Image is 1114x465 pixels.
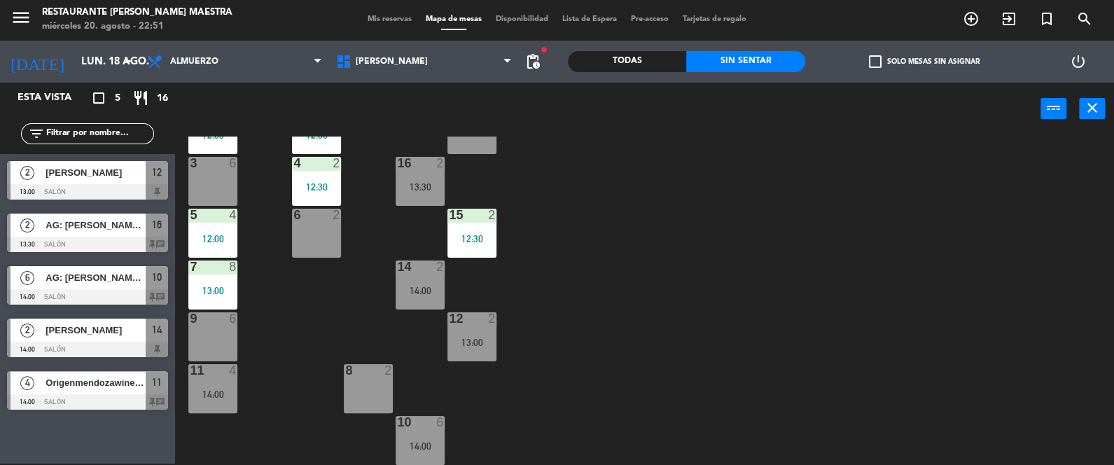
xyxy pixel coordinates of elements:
span: Pre-acceso [624,15,676,23]
span: 4 [20,376,34,390]
div: 13:00 [188,286,237,296]
i: power_input [1045,99,1062,116]
span: 12 [152,164,162,181]
div: 2 [384,364,393,377]
i: add_circle_outline [963,11,980,27]
span: [PERSON_NAME] [46,323,146,338]
span: Disponibilidad [489,15,555,23]
div: 4 [229,364,237,377]
i: power_settings_new [1070,53,1087,70]
span: 6 [20,271,34,285]
span: 10 [152,269,162,286]
div: 2 [488,209,496,221]
span: 11 [152,374,162,391]
div: 14:00 [188,389,237,399]
div: 6 [436,416,445,429]
i: close [1084,99,1101,116]
i: arrow_drop_down [120,53,137,70]
span: Almuerzo [170,57,218,67]
span: 14 [152,321,162,338]
i: restaurant [132,90,149,106]
div: 2 [333,209,341,221]
div: 6 [229,312,237,325]
span: 2 [20,166,34,180]
span: 5 [115,90,120,106]
span: Lista de Espera [555,15,624,23]
div: 16 [397,157,398,169]
div: miércoles 20. agosto - 22:51 [42,20,232,34]
div: Todas [568,51,687,72]
div: Sin sentar [686,51,805,72]
div: 8 [229,261,237,273]
span: 16 [157,90,168,106]
span: [PERSON_NAME] [46,165,146,180]
button: close [1079,98,1105,119]
div: 8 [345,364,346,377]
span: 16 [152,216,162,233]
div: 2 [488,312,496,325]
span: 2 [20,324,34,338]
div: Restaurante [PERSON_NAME] Maestra [42,6,232,20]
button: power_input [1040,98,1066,119]
div: 14 [397,261,398,273]
input: Filtrar por nombre... [45,126,153,141]
i: turned_in_not [1038,11,1055,27]
span: Origenmendozawinetour [46,375,146,390]
i: filter_list [28,125,45,142]
span: Mapa de mesas [419,15,489,23]
button: menu [11,7,32,33]
div: 2 [436,157,445,169]
div: 12:00 [188,130,237,140]
label: Solo mesas sin asignar [869,55,980,68]
div: 15 [449,209,450,221]
i: search [1076,11,1093,27]
span: pending_actions [524,53,541,70]
span: Tarjetas de regalo [676,15,753,23]
div: 6 [293,209,294,221]
span: AG: [PERSON_NAME] X 2 / [PERSON_NAME] [46,218,146,233]
div: 12 [449,312,450,325]
span: [PERSON_NAME] [356,57,428,67]
div: 10 [397,416,398,429]
div: 6 [229,157,237,169]
div: 12:30 [447,234,496,244]
div: 2 [333,157,341,169]
div: 12:00 [292,130,341,140]
div: 13:00 [447,338,496,347]
span: check_box_outline_blank [869,55,882,68]
span: fiber_manual_record [540,46,548,54]
span: 2 [20,218,34,233]
div: 12:30 [292,182,341,192]
div: 14:00 [396,441,445,451]
span: Mis reservas [361,15,419,23]
div: Esta vista [7,90,101,106]
div: 4 [229,209,237,221]
div: 13:30 [396,182,445,192]
div: 14:00 [396,286,445,296]
span: AG: [PERSON_NAME] [PERSON_NAME] x6 / [PERSON_NAME] EXPERIENCE [46,270,146,285]
i: exit_to_app [1001,11,1017,27]
i: menu [11,7,32,28]
div: 2 [436,261,445,273]
div: 4 [293,157,294,169]
i: crop_square [90,90,107,106]
div: 12:00 [188,234,237,244]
